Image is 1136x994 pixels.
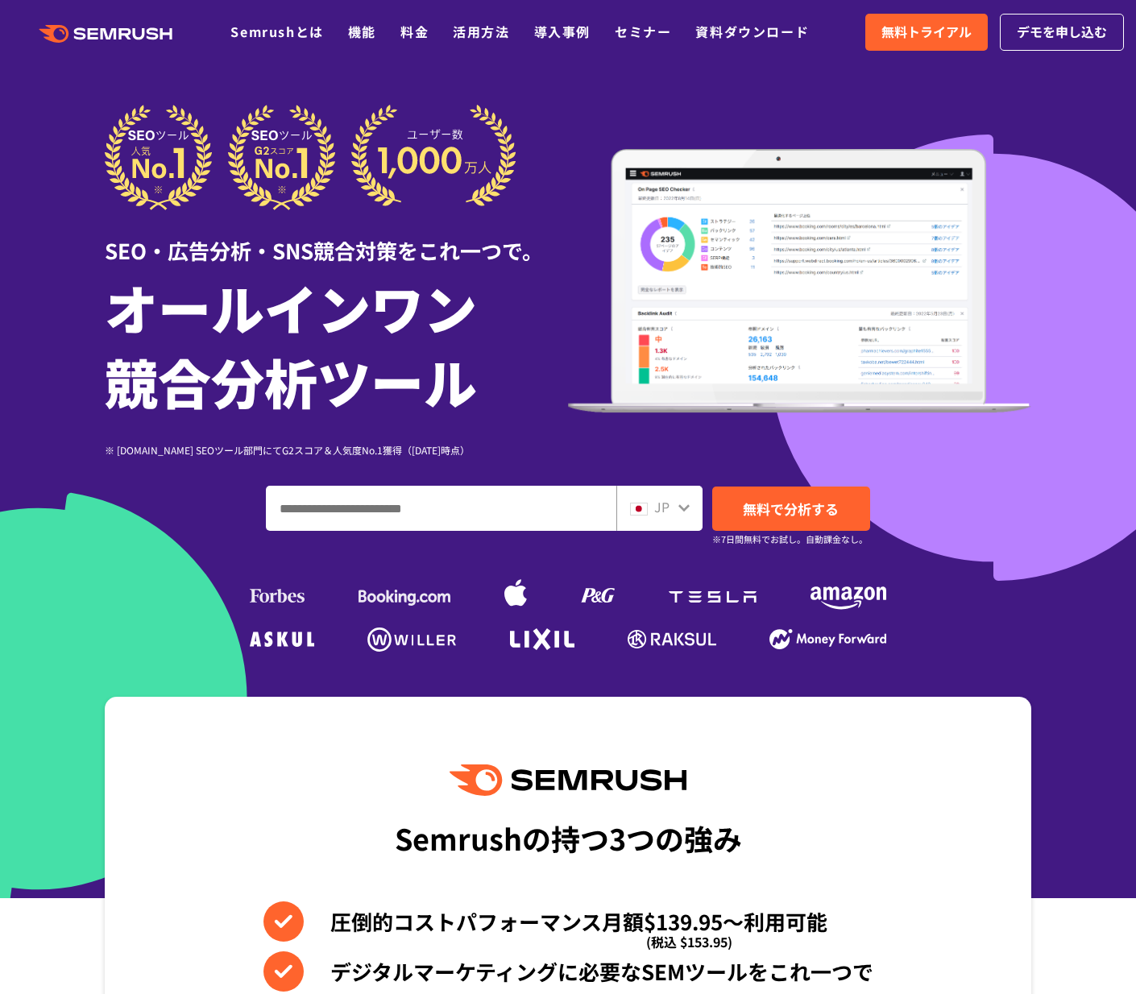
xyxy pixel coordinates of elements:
[1017,22,1107,43] span: デモを申し込む
[881,22,972,43] span: 無料トライアル
[615,22,671,41] a: セミナー
[534,22,591,41] a: 導入事例
[230,22,323,41] a: Semrushとは
[267,487,616,530] input: ドメイン、キーワードまたはURLを入力してください
[263,901,873,942] li: 圧倒的コストパフォーマンス月額$139.95〜利用可能
[395,808,742,868] div: Semrushの持つ3つの強み
[105,442,568,458] div: ※ [DOMAIN_NAME] SEOツール部門にてG2スコア＆人気度No.1獲得（[DATE]時点）
[348,22,376,41] a: 機能
[695,22,809,41] a: 資料ダウンロード
[453,22,509,41] a: 活用方法
[646,922,732,962] span: (税込 $153.95)
[654,497,670,516] span: JP
[450,764,686,796] img: Semrush
[743,499,839,519] span: 無料で分析する
[712,487,870,531] a: 無料で分析する
[865,14,988,51] a: 無料トライアル
[263,951,873,992] li: デジタルマーケティングに必要なSEMツールをこれ一つで
[400,22,429,41] a: 料金
[1000,14,1124,51] a: デモを申し込む
[105,270,568,418] h1: オールインワン 競合分析ツール
[712,532,868,547] small: ※7日間無料でお試し。自動課金なし。
[105,210,568,266] div: SEO・広告分析・SNS競合対策をこれ一つで。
